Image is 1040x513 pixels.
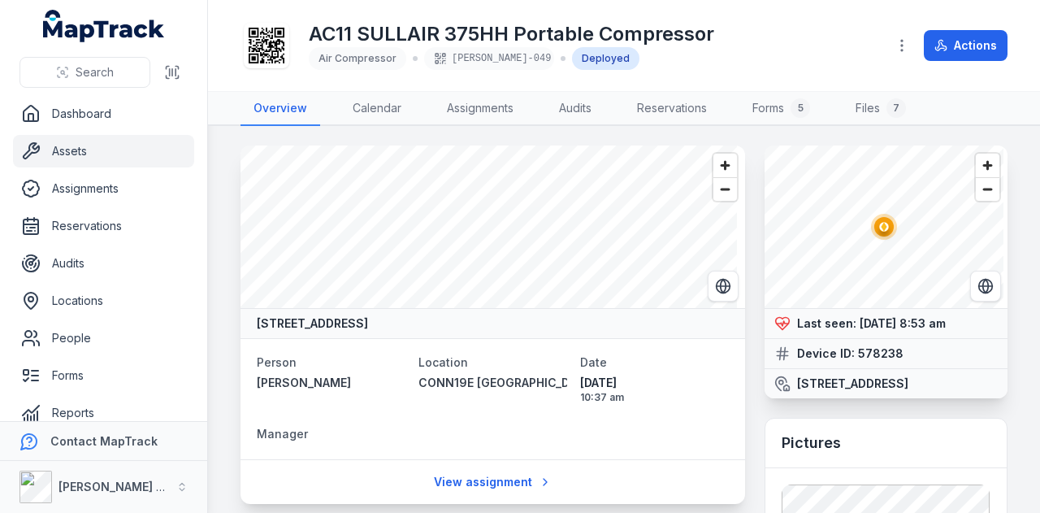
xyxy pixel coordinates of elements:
[860,316,946,330] time: 01/09/2025, 8:53:32 am
[13,397,194,429] a: Reports
[797,346,855,362] strong: Device ID:
[13,247,194,280] a: Audits
[43,10,165,42] a: MapTrack
[843,92,919,126] a: Files7
[739,92,823,126] a: Forms5
[886,98,906,118] div: 7
[13,172,194,205] a: Assignments
[318,52,396,64] span: Air Compressor
[858,346,903,362] strong: 578238
[58,480,192,493] strong: [PERSON_NAME] Group
[713,154,737,177] button: Zoom in
[782,432,841,454] h3: Pictures
[13,98,194,130] a: Dashboard
[976,177,999,201] button: Zoom out
[240,146,737,308] canvas: Map
[713,177,737,201] button: Zoom out
[13,285,194,317] a: Locations
[76,64,114,80] span: Search
[309,21,714,47] h1: AC11 SULLAIR 375HH Portable Compressor
[424,47,554,70] div: [PERSON_NAME]-049
[257,355,297,369] span: Person
[13,210,194,242] a: Reservations
[765,146,1003,308] canvas: Map
[19,57,150,88] button: Search
[418,375,567,391] a: CONN19E [GEOGRAPHIC_DATA] (SL83720)
[546,92,604,126] a: Audits
[434,92,526,126] a: Assignments
[580,375,729,404] time: 01/09/2025, 10:37:24 am
[791,98,810,118] div: 5
[13,135,194,167] a: Assets
[50,434,158,448] strong: Contact MapTrack
[572,47,639,70] div: Deployed
[418,376,658,389] span: CONN19E [GEOGRAPHIC_DATA] (SL83720)
[580,375,729,391] span: [DATE]
[970,271,1001,302] button: Switch to Satellite View
[624,92,720,126] a: Reservations
[708,271,739,302] button: Switch to Satellite View
[580,391,729,404] span: 10:37 am
[797,376,908,392] strong: [STREET_ADDRESS]
[860,316,946,330] span: [DATE] 8:53 am
[924,30,1007,61] button: Actions
[976,154,999,177] button: Zoom in
[340,92,414,126] a: Calendar
[240,92,320,126] a: Overview
[257,375,405,391] a: [PERSON_NAME]
[423,467,562,498] a: View assignment
[257,315,368,332] strong: [STREET_ADDRESS]
[580,355,607,369] span: Date
[418,355,468,369] span: Location
[13,359,194,392] a: Forms
[13,322,194,354] a: People
[257,427,308,441] span: Manager
[797,315,856,332] strong: Last seen:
